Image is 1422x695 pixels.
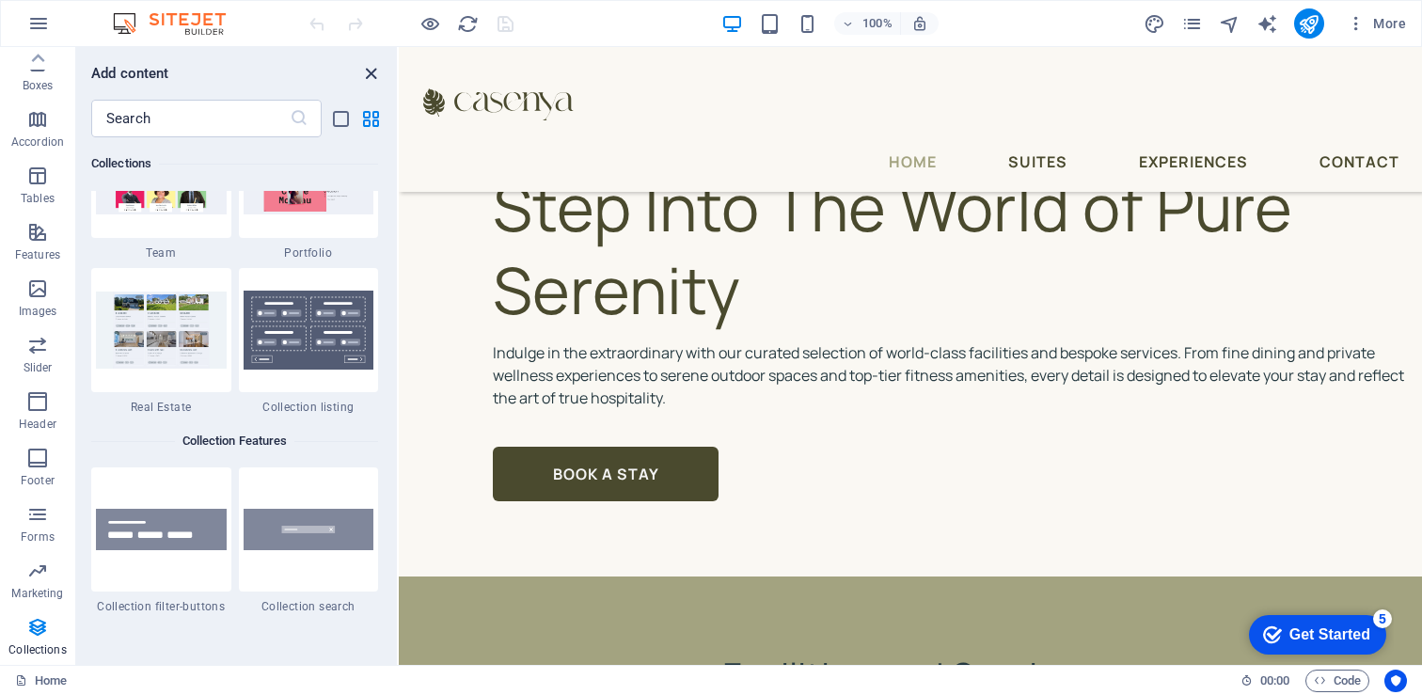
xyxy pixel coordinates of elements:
[1305,670,1369,692] button: Code
[239,400,379,415] span: Collection listing
[139,4,158,23] div: 5
[1339,8,1414,39] button: More
[1347,14,1406,33] span: More
[8,642,66,657] p: Collections
[1181,12,1204,35] button: pages
[91,599,231,614] span: Collection filter-buttons
[1181,13,1203,35] i: Pages (Ctrl+Alt+S)
[244,509,374,551] img: collections-search-bar.svg
[19,304,57,319] p: Images
[24,360,53,375] p: Slider
[834,12,901,35] button: 100%
[244,291,374,370] img: collectionscontainer1.svg
[1298,13,1319,35] i: Publish
[175,430,295,452] h6: Collection Features
[239,245,379,261] span: Portfolio
[457,13,479,35] i: Reload page
[1260,670,1289,692] span: 00 00
[1384,670,1407,692] button: Usercentrics
[1219,12,1241,35] button: navigator
[15,247,60,262] p: Features
[239,599,379,614] span: Collection search
[359,62,382,85] button: close panel
[15,9,152,49] div: Get Started 5 items remaining, 0% complete
[239,268,379,415] div: Collection listing
[96,509,227,551] img: collections-filter.svg
[91,400,231,415] span: Real Estate
[21,191,55,206] p: Tables
[11,134,64,150] p: Accordion
[55,21,136,38] div: Get Started
[21,529,55,545] p: Forms
[96,292,227,368] img: real_estate_extension.jpg
[359,107,382,130] button: grid-view
[108,12,249,35] img: Editor Logo
[1144,12,1166,35] button: design
[1256,13,1278,35] i: AI Writer
[19,417,56,432] p: Header
[456,12,479,35] button: reload
[91,245,231,261] span: Team
[1219,13,1240,35] i: Navigator
[23,78,54,93] p: Boxes
[91,100,290,137] input: Search
[91,268,231,415] div: Real Estate
[21,473,55,488] p: Footer
[1256,12,1279,35] button: text_generator
[91,62,169,85] h6: Add content
[1314,670,1361,692] span: Code
[1273,673,1276,687] span: :
[1144,13,1165,35] i: Design (Ctrl+Alt+Y)
[1294,8,1324,39] button: publish
[911,15,928,32] i: On resize automatically adjust zoom level to fit chosen device.
[1240,670,1290,692] h6: Session time
[862,12,893,35] h6: 100%
[15,670,67,692] a: Click to cancel selection. Double-click to open Pages
[329,107,352,130] button: list-view
[91,467,231,614] div: Collection filter-buttons
[239,467,379,614] div: Collection search
[91,152,378,175] h6: Collections
[11,586,63,601] p: Marketing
